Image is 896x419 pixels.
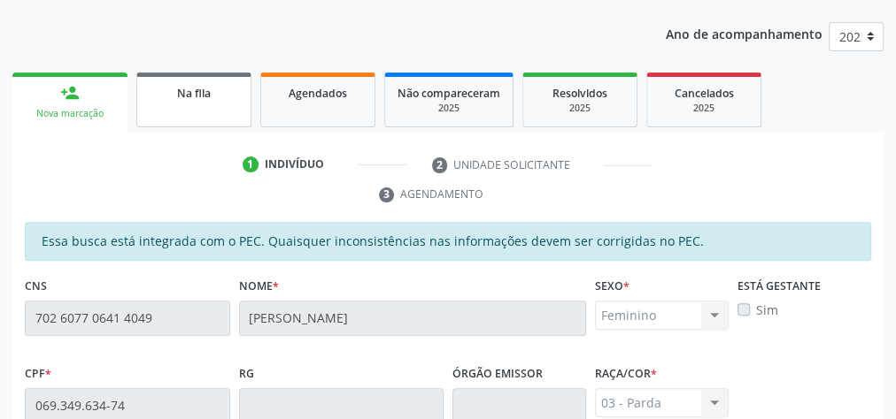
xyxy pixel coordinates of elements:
[243,156,259,172] div: 1
[239,361,254,388] label: RG
[675,86,734,101] span: Cancelados
[536,102,624,115] div: 2025
[595,361,657,388] label: Raça/cor
[398,86,500,101] span: Não compareceram
[177,86,211,101] span: Na fila
[25,273,47,301] label: CNS
[552,86,607,101] span: Resolvidos
[398,102,500,115] div: 2025
[239,273,279,301] label: Nome
[25,107,115,120] div: Nova marcação
[666,22,823,44] p: Ano de acompanhamento
[60,83,80,103] div: person_add
[25,361,51,388] label: CPF
[756,301,778,319] label: Sim
[738,273,821,301] label: Está gestante
[595,273,630,301] label: Sexo
[265,156,324,172] div: Indivíduo
[25,222,871,261] div: Essa busca está integrada com o PEC. Quaisquer inconsistências nas informações devem ser corrigid...
[452,361,543,388] label: Órgão emissor
[660,102,748,115] div: 2025
[289,86,347,101] span: Agendados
